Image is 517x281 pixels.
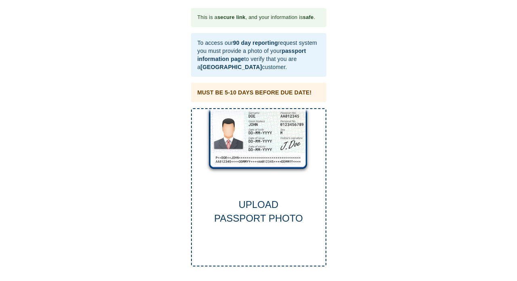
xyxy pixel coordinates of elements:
[200,64,262,70] b: [GEOGRAPHIC_DATA]
[198,88,312,96] div: MUST BE 5-10 DAYS BEFORE DUE DATE!
[303,14,314,20] b: safe
[217,14,245,20] b: secure link
[198,10,315,25] div: This is a , and your information is .
[192,198,326,226] div: UPLOAD PASSPORT PHOTO
[233,40,278,46] b: 90 day reporting
[198,48,306,62] b: passport information page
[198,36,320,74] div: To access our request system you must provide a photo of your to verify that you are a customer.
